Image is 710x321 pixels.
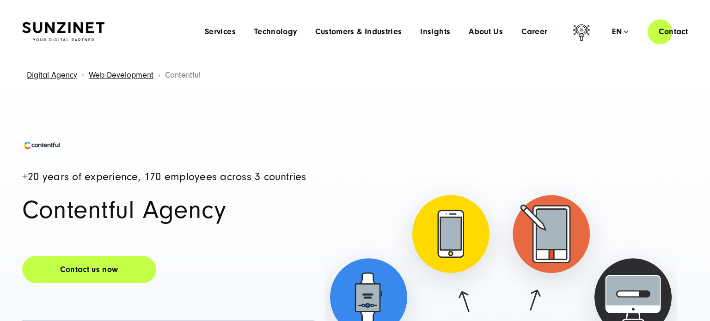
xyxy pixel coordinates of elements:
a: Customers & Industries [315,27,402,36]
a: Insights [420,27,450,36]
a: Services [205,27,236,36]
a: Digital Agency [27,70,77,80]
img: SUNZINET Full Service Digital Agentur [22,22,104,42]
a: Technology [254,27,297,36]
h4: +20 years of experience, 170 employees across 3 countries [22,171,314,183]
a: Web Development [89,70,153,80]
img: Contentful Logo in blau, gelb, rot und schwarz - Digitalagentur SUNZINET - Contentful CMS Partner... [22,138,61,153]
div: en [612,27,628,36]
span: Contentful [165,70,201,80]
h1: Contentful Agency [22,197,314,223]
a: Contact [648,18,699,45]
a: About Us [469,27,503,36]
a: Career [521,27,547,36]
a: Contact us now [22,256,156,283]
